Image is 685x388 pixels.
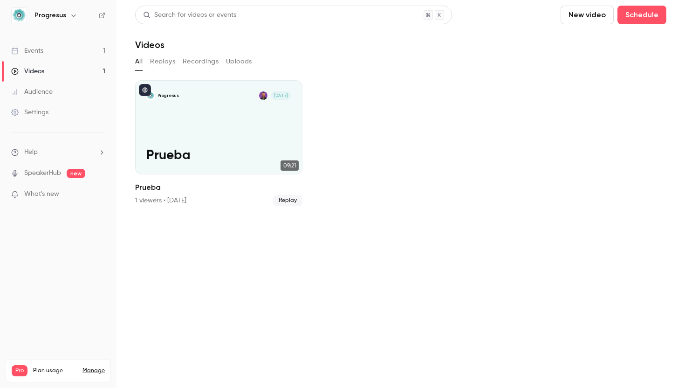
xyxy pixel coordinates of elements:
a: SpeakerHub [24,168,61,178]
div: Search for videos or events [143,10,236,20]
h6: Progresus [34,11,66,20]
button: Replays [150,54,175,69]
button: Schedule [617,6,666,24]
h1: Videos [135,39,164,50]
span: 09:21 [281,160,299,171]
span: Pro [12,365,27,376]
button: New video [561,6,614,24]
a: PruebaProgresusOswaldo Medrano[DATE]Prueba09:21Prueba1 viewers • [DATE]Replay [135,80,302,206]
span: Plan usage [33,367,77,374]
li: Prueba [135,80,302,206]
button: Uploads [226,54,252,69]
a: Manage [82,367,105,374]
button: Recordings [183,54,219,69]
ul: Videos [135,80,666,206]
section: Videos [135,6,666,382]
span: [DATE] [271,91,291,100]
span: What's new [24,189,59,199]
button: published [139,84,151,96]
div: 1 viewers • [DATE] [135,196,186,205]
h2: Prueba [135,182,302,193]
button: All [135,54,143,69]
img: Progresus [12,8,27,23]
p: Progresus [158,93,179,98]
span: Replay [273,195,302,206]
div: Events [11,46,43,55]
li: help-dropdown-opener [11,147,105,157]
img: Oswaldo Medrano [259,91,267,100]
span: Help [24,147,38,157]
div: Videos [11,67,44,76]
div: Settings [11,108,48,117]
span: new [67,169,85,178]
iframe: Noticeable Trigger [94,190,105,199]
p: Prueba [146,148,291,163]
div: Audience [11,87,53,97]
